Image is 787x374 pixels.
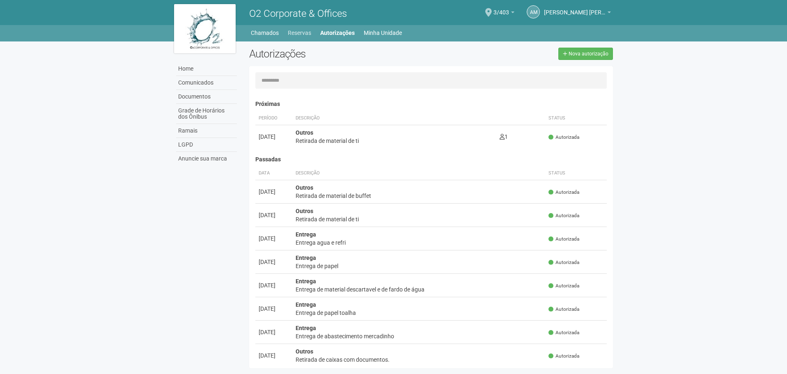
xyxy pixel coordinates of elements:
strong: Entrega [296,231,316,238]
th: Período [255,112,292,125]
span: Autorizada [548,353,579,360]
th: Descrição [292,167,546,180]
div: [DATE] [259,328,289,336]
div: Retirada de material de ti [296,215,542,223]
th: Data [255,167,292,180]
a: Chamados [251,27,279,39]
a: Anuncie sua marca [176,152,237,165]
img: logo.jpg [174,4,236,53]
span: Nova autorização [569,51,608,57]
strong: Entrega [296,301,316,308]
div: [DATE] [259,133,289,141]
a: Reservas [288,27,311,39]
div: [DATE] [259,234,289,243]
span: 3/403 [493,1,509,16]
span: Autorizada [548,134,579,141]
a: Autorizações [320,27,355,39]
div: Entrega de abastecimento mercadinho [296,332,542,340]
th: Status [545,167,607,180]
a: AM [527,5,540,18]
div: [DATE] [259,211,289,219]
a: Home [176,62,237,76]
strong: Entrega [296,325,316,331]
span: Autorizada [548,236,579,243]
span: 1 [500,133,508,140]
span: Autorizada [548,189,579,196]
span: Alice Martins Nery [544,1,606,16]
strong: Outros [296,129,313,136]
div: [DATE] [259,305,289,313]
div: Entrega de papel toalha [296,309,542,317]
span: Autorizada [548,282,579,289]
span: Autorizada [548,329,579,336]
a: Nova autorização [558,48,613,60]
strong: Entrega [296,278,316,285]
th: Descrição [292,112,496,125]
div: [DATE] [259,351,289,360]
div: [DATE] [259,258,289,266]
span: Autorizada [548,212,579,219]
div: Entrega agua e refri [296,239,542,247]
a: [PERSON_NAME] [PERSON_NAME] [544,10,611,17]
span: Autorizada [548,259,579,266]
a: 3/403 [493,10,514,17]
div: Retirada de caixas com documentos. [296,356,542,364]
a: Comunicados [176,76,237,90]
strong: Outros [296,208,313,214]
h2: Autorizações [249,48,425,60]
div: Retirada de material de ti [296,137,493,145]
a: Ramais [176,124,237,138]
a: Minha Unidade [364,27,402,39]
th: Status [545,112,607,125]
a: LGPD [176,138,237,152]
strong: Outros [296,348,313,355]
div: [DATE] [259,281,289,289]
a: Grade de Horários dos Ônibus [176,104,237,124]
span: Autorizada [548,306,579,313]
strong: Entrega [296,255,316,261]
a: Documentos [176,90,237,104]
div: Retirada de material de buffet [296,192,542,200]
div: Entrega de material descartavel e de fardo de água [296,285,542,294]
div: Entrega de papel [296,262,542,270]
span: O2 Corporate & Offices [249,8,347,19]
div: [DATE] [259,188,289,196]
h4: Passadas [255,156,607,163]
strong: Outros [296,184,313,191]
h4: Próximas [255,101,607,107]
